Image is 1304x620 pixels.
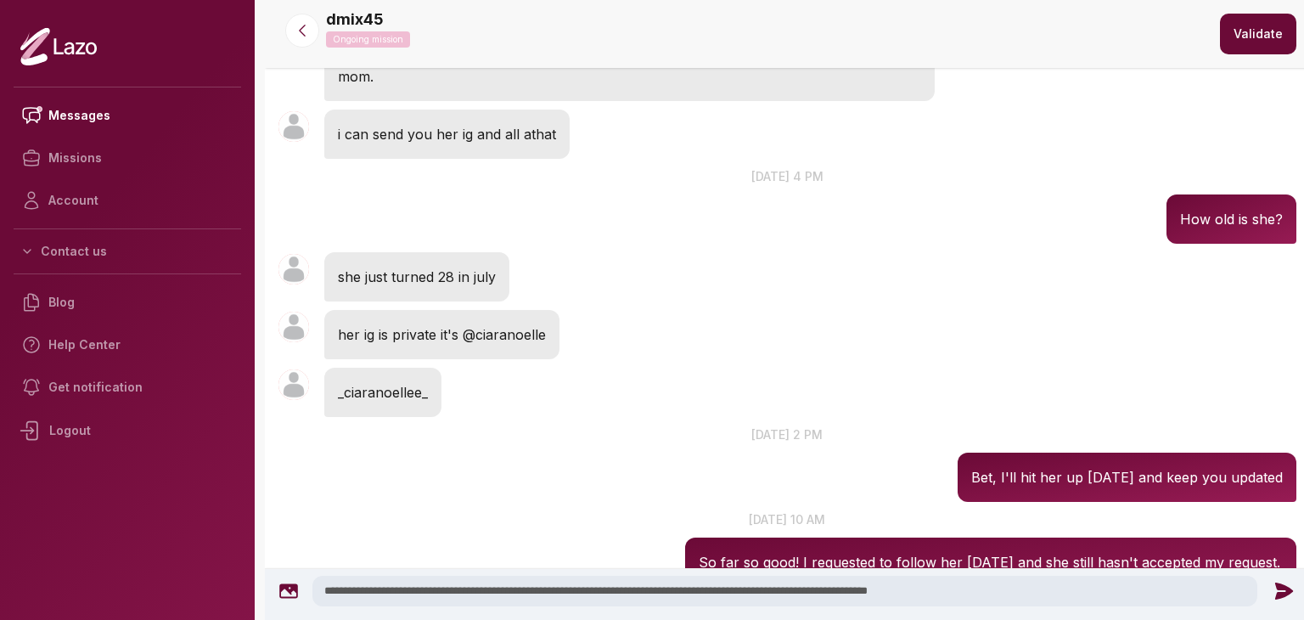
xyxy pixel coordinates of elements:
p: How old is she? [1180,208,1283,230]
p: her ig is private it's @ciaranoelle [338,324,546,346]
img: User avatar [278,369,309,400]
a: Messages [14,94,241,137]
button: Contact us [14,236,241,267]
p: dmix45 [326,8,384,31]
a: Account [14,179,241,222]
img: User avatar [278,254,309,285]
a: Get notification [14,366,241,409]
div: Logout [14,409,241,453]
p: Ongoing mission [326,31,410,48]
a: Missions [14,137,241,179]
p: So far so good! I requested to follow her [DATE] and she still hasn't accepted my request. I'm go... [699,551,1282,595]
a: Blog [14,281,241,324]
p: she just turned 28 in july [338,266,496,288]
img: User avatar [278,111,309,142]
a: Help Center [14,324,241,366]
p: _ciaranoellee_ [338,381,428,403]
button: Validate [1220,14,1296,54]
img: User avatar [278,312,309,342]
p: Bet, I'll hit her up [DATE] and keep you updated [971,466,1283,488]
p: i can send you her ig and all athat [338,123,556,145]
